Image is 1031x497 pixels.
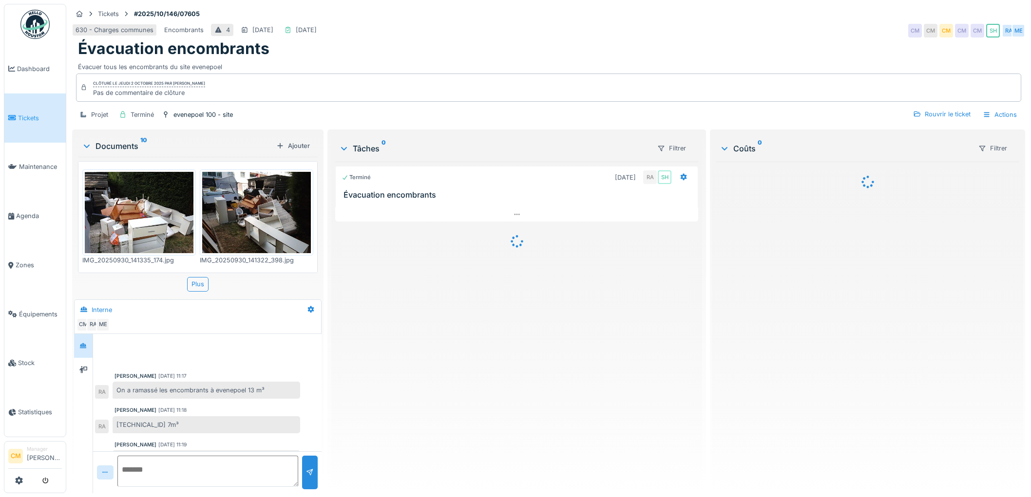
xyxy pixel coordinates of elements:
span: Tickets [18,113,62,123]
div: [PERSON_NAME] [115,372,156,380]
a: Stock [4,339,66,388]
div: Coûts [720,143,970,154]
div: [PERSON_NAME] [115,441,156,448]
span: Équipements [19,310,62,319]
div: Plus [187,277,209,291]
div: Pas de commentaire de clôture [93,88,205,97]
div: CM [971,24,984,37]
div: [DATE] [296,25,317,35]
div: Documents [82,140,272,152]
div: Tickets [98,9,119,18]
div: [DATE] 11:19 [158,441,187,448]
div: Ajouter [272,139,314,152]
div: Encombrants [164,25,204,35]
div: [DATE] 11:18 [158,406,187,414]
div: 630 - Charges communes [76,25,153,35]
img: Badge_color-CXgf-gQk.svg [20,10,50,39]
div: SH [986,24,1000,37]
div: Terminé [342,173,371,182]
div: 4 [226,25,230,35]
h1: Évacuation encombrants [78,39,269,58]
a: Agenda [4,191,66,240]
div: Projet [91,110,108,119]
span: Zones [16,260,62,270]
div: Filtrer [653,141,690,155]
div: evenepoel 100 - site [173,110,233,119]
div: [DATE] 11:17 [158,372,187,380]
img: knppdy7zawclmjqfsayzks3otpwa [202,172,311,253]
div: 98.3m³ [113,450,300,467]
a: Zones [4,240,66,290]
div: RA [95,420,109,433]
span: Statistiques [18,407,62,417]
div: ME [1012,24,1025,37]
img: 4ubkx1lmrdsxq9i98jc0s11w1nhg [85,172,193,253]
a: Maintenance [4,143,66,192]
div: CM [939,24,953,37]
div: ME [96,318,110,331]
sup: 0 [758,143,762,154]
a: Statistiques [4,387,66,437]
a: Dashboard [4,44,66,93]
strong: #2025/10/146/07605 [130,9,204,18]
div: [DATE] [615,173,636,182]
sup: 10 [140,140,147,152]
div: RA [643,170,657,184]
div: [PERSON_NAME] [115,406,156,414]
div: SH [658,170,671,184]
div: Tâches [339,143,649,154]
div: On a ramassé les encombrants à evenepoel 13 m³ [113,382,300,399]
span: Agenda [16,211,62,221]
div: CM [908,24,922,37]
div: Terminé [131,110,154,119]
div: [TECHNICAL_ID] 7m³ [113,416,300,433]
li: [PERSON_NAME] [27,445,62,466]
div: CM [955,24,969,37]
div: Évacuer tous les encombrants du site evenepoel [78,58,1019,72]
span: Dashboard [17,64,62,74]
div: Actions [978,108,1021,122]
div: Rouvrir le ticket [909,108,974,121]
div: Clôturé le jeudi 2 octobre 2025 par [PERSON_NAME] [93,80,205,87]
div: Manager [27,445,62,453]
div: CM [76,318,90,331]
span: Maintenance [19,162,62,171]
a: Tickets [4,93,66,143]
div: RA [95,385,109,399]
div: [DATE] [252,25,273,35]
div: IMG_20250930_141322_398.jpg [200,256,313,265]
div: IMG_20250930_141335_174.jpg [82,256,196,265]
a: CM Manager[PERSON_NAME] [8,445,62,469]
a: Équipements [4,290,66,339]
div: Interne [92,305,112,314]
div: CM [924,24,937,37]
div: RA [1002,24,1015,37]
span: Stock [18,358,62,368]
div: RA [86,318,100,331]
h3: Évacuation encombrants [344,190,694,200]
div: Filtrer [974,141,1012,155]
li: CM [8,449,23,463]
sup: 0 [382,143,386,154]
